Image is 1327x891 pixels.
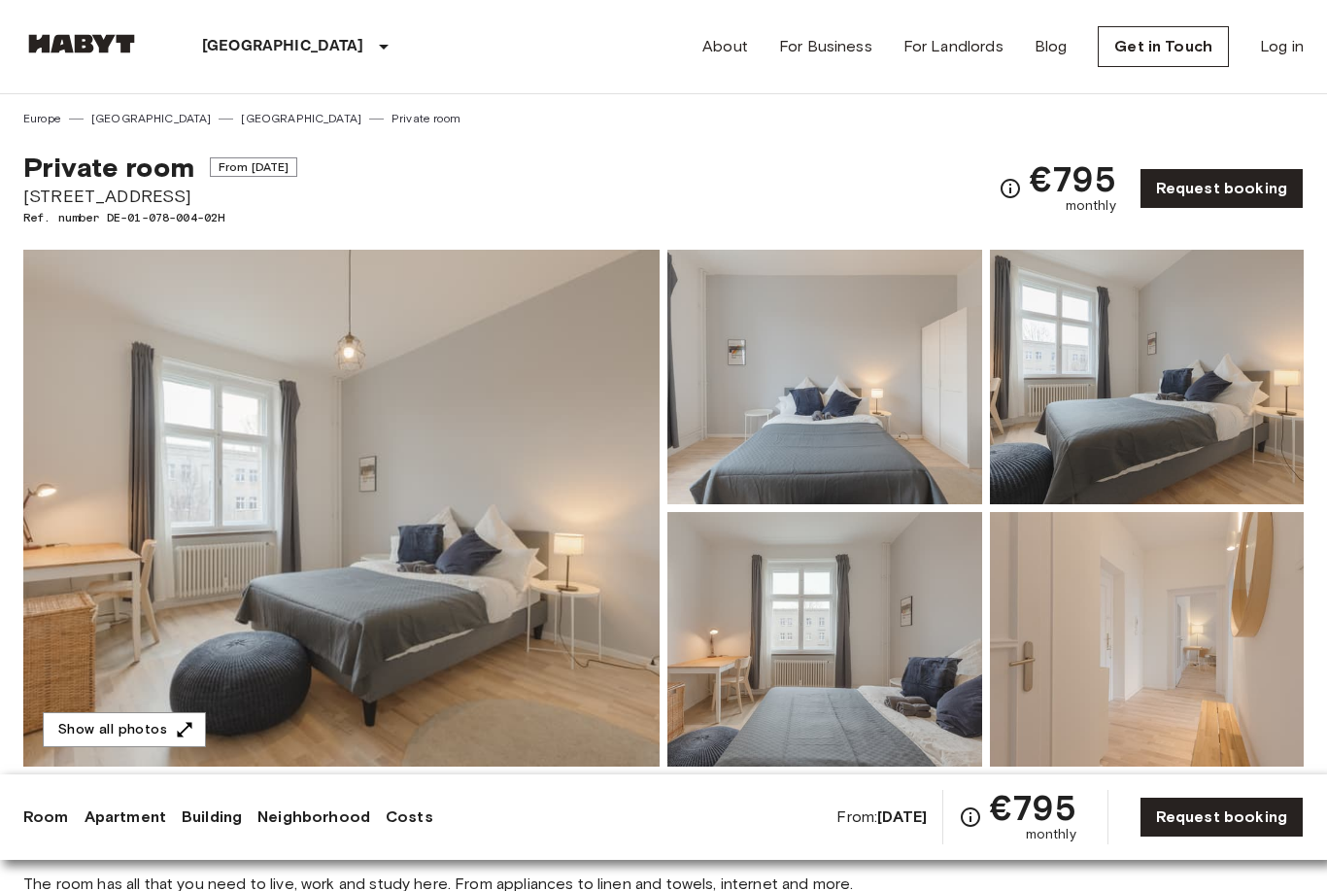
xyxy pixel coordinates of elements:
img: Picture of unit DE-01-078-004-02H [667,250,982,504]
span: From [DATE] [210,157,298,177]
a: [GEOGRAPHIC_DATA] [241,110,361,127]
p: [GEOGRAPHIC_DATA] [202,35,364,58]
img: Picture of unit DE-01-078-004-02H [990,512,1305,767]
a: For Business [779,35,872,58]
a: Request booking [1140,168,1304,209]
a: For Landlords [903,35,1004,58]
b: [DATE] [877,807,927,826]
span: €795 [1030,161,1116,196]
a: Log in [1260,35,1304,58]
span: €795 [990,790,1076,825]
button: Show all photos [43,712,206,748]
span: From: [836,806,927,828]
a: Europe [23,110,61,127]
img: Picture of unit DE-01-078-004-02H [667,512,982,767]
svg: Check cost overview for full price breakdown. Please note that discounts apply to new joiners onl... [959,805,982,829]
span: monthly [1066,196,1116,216]
span: monthly [1026,825,1076,844]
span: Ref. number DE-01-078-004-02H [23,209,297,226]
img: Habyt [23,34,140,53]
span: Private room [23,151,194,184]
a: Private room [391,110,460,127]
a: Building [182,805,242,829]
a: Neighborhood [257,805,370,829]
img: Picture of unit DE-01-078-004-02H [990,250,1305,504]
a: Get in Touch [1098,26,1229,67]
svg: Check cost overview for full price breakdown. Please note that discounts apply to new joiners onl... [999,177,1022,200]
a: Room [23,805,69,829]
a: Apartment [85,805,166,829]
a: About [702,35,748,58]
a: [GEOGRAPHIC_DATA] [91,110,212,127]
a: Request booking [1140,797,1304,838]
a: Blog [1035,35,1068,58]
span: [STREET_ADDRESS] [23,184,297,209]
a: Costs [386,805,433,829]
img: Marketing picture of unit DE-01-078-004-02H [23,250,660,767]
